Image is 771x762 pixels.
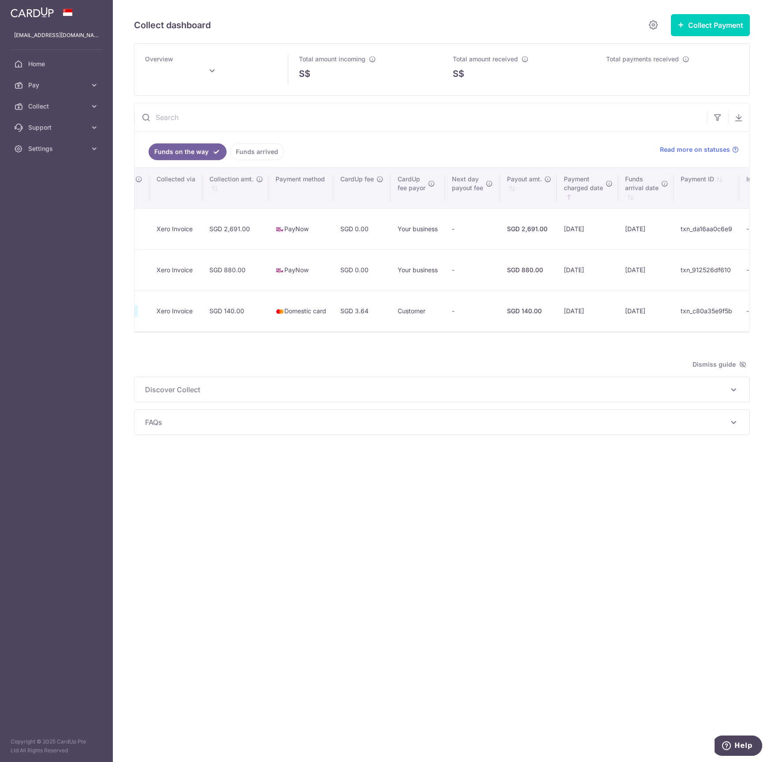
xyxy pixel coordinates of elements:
[398,175,425,192] span: CardUp fee payor
[202,249,268,290] td: SGD 880.00
[20,6,38,14] span: Help
[202,168,268,208] th: Collection amt. : activate to sort column ascending
[268,249,333,290] td: PayNow
[145,55,173,63] span: Overview
[230,143,284,160] a: Funds arrived
[333,290,391,331] td: SGD 3.64
[557,290,618,331] td: [DATE]
[28,144,86,153] span: Settings
[693,359,746,370] span: Dismiss guide
[268,208,333,249] td: PayNow
[391,249,445,290] td: Your business
[618,168,674,208] th: Fundsarrival date : activate to sort column ascending
[134,103,707,131] input: Search
[507,225,550,233] div: SGD 2,691.00
[500,168,557,208] th: Payout amt. : activate to sort column ascending
[149,143,227,160] a: Funds on the way
[202,208,268,249] td: SGD 2,691.00
[445,208,500,249] td: -
[11,7,54,18] img: CardUp
[28,102,86,111] span: Collect
[674,168,739,208] th: Payment ID: activate to sort column ascending
[149,249,202,290] td: Xero Invoice
[618,249,674,290] td: [DATE]
[445,168,500,208] th: Next daypayout fee
[28,81,86,90] span: Pay
[391,290,445,331] td: Customer
[564,175,603,192] span: Payment charged date
[445,249,500,290] td: -
[145,417,728,428] span: FAQs
[618,208,674,249] td: [DATE]
[268,290,333,331] td: Domestic card
[606,55,679,63] span: Total payments received
[28,123,86,132] span: Support
[625,175,659,192] span: Funds arrival date
[618,290,674,331] td: [DATE]
[149,168,202,208] th: Collected via
[507,175,542,184] span: Payout amt.
[202,290,268,331] td: SGD 140.00
[145,417,739,428] p: FAQs
[674,208,739,249] td: txn_da16aa0c6e9
[134,18,211,32] h5: Collect dashboard
[391,208,445,249] td: Your business
[28,60,86,68] span: Home
[660,145,739,154] a: Read more on statuses
[209,175,253,184] span: Collection amt.
[333,208,391,249] td: SGD 0.00
[445,290,500,331] td: -
[276,225,284,234] img: paynow-md-4fe65508ce96feda548756c5ee0e473c78d4820b8ea51387c6e4ad89e58a5e61.png
[14,31,99,40] p: [EMAIL_ADDRESS][DOMAIN_NAME]
[557,208,618,249] td: [DATE]
[299,55,365,63] span: Total amount incoming
[276,307,284,316] img: mastercard-sm-87a3fd1e0bddd137fecb07648320f44c262e2538e7db6024463105ddbc961eb2.png
[453,55,518,63] span: Total amount received
[660,145,730,154] span: Read more on statuses
[715,736,762,758] iframe: Opens a widget where you can find more information
[674,249,739,290] td: txn_912526df610
[452,175,483,192] span: Next day payout fee
[671,14,750,36] button: Collect Payment
[391,168,445,208] th: CardUpfee payor
[340,175,374,184] span: CardUp fee
[557,168,618,208] th: Paymentcharged date : activate to sort column ascending
[507,307,550,315] div: SGD 140.00
[276,266,284,275] img: paynow-md-4fe65508ce96feda548756c5ee0e473c78d4820b8ea51387c6e4ad89e58a5e61.png
[674,290,739,331] td: txn_c80a35e9f5b
[149,208,202,249] td: Xero Invoice
[145,384,739,395] p: Discover Collect
[333,168,391,208] th: CardUp fee
[333,249,391,290] td: SGD 0.00
[149,290,202,331] td: Xero Invoice
[299,67,310,80] span: S$
[507,266,550,274] div: SGD 880.00
[145,384,728,395] span: Discover Collect
[453,67,464,80] span: S$
[268,168,333,208] th: Payment method
[557,249,618,290] td: [DATE]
